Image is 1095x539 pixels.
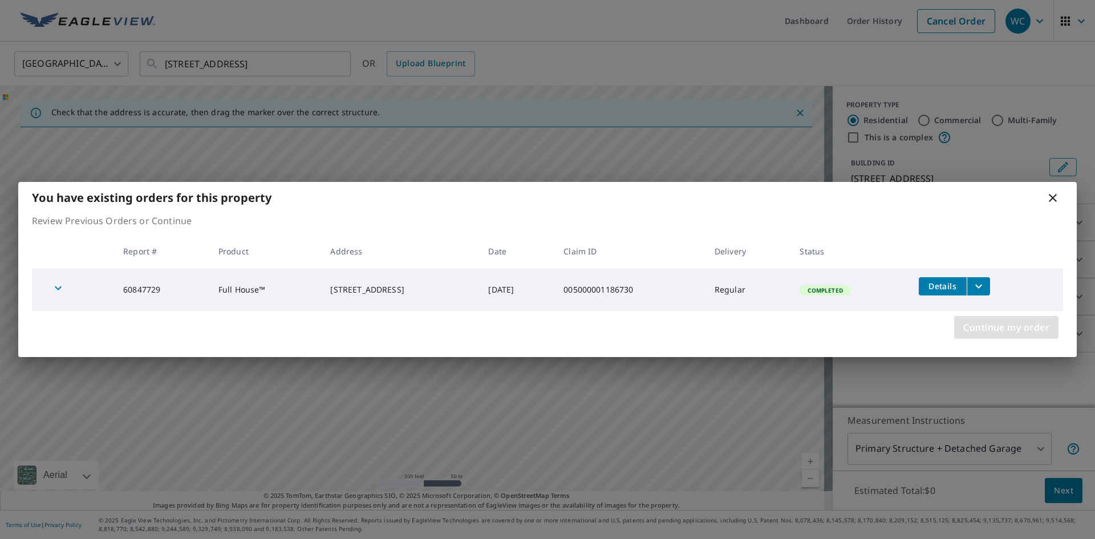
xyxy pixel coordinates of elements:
td: [DATE] [479,268,554,311]
button: Continue my order [954,316,1058,339]
th: Status [790,234,909,268]
td: Regular [705,268,791,311]
button: detailsBtn-60847729 [919,277,967,295]
th: Report # [114,234,209,268]
span: Completed [801,286,849,294]
p: Review Previous Orders or Continue [32,214,1063,228]
th: Claim ID [554,234,705,268]
span: Details [926,281,960,291]
th: Date [479,234,554,268]
th: Product [209,234,322,268]
b: You have existing orders for this property [32,190,271,205]
th: Delivery [705,234,791,268]
td: Full House™ [209,268,322,311]
td: 60847729 [114,268,209,311]
button: filesDropdownBtn-60847729 [967,277,990,295]
td: 005000001186730 [554,268,705,311]
th: Address [321,234,479,268]
div: [STREET_ADDRESS] [330,284,470,295]
span: Continue my order [963,319,1049,335]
